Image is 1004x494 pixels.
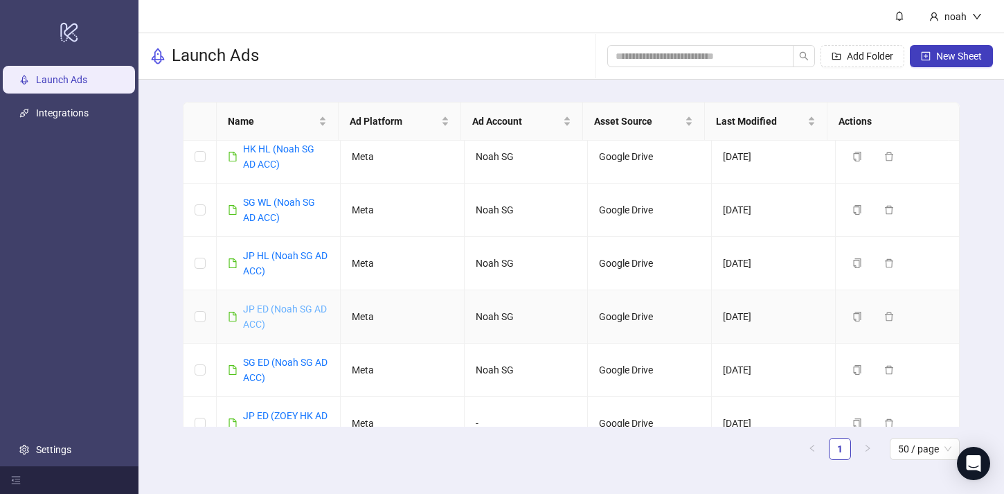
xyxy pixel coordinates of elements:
[465,184,589,237] td: Noah SG
[898,439,951,459] span: 50 / page
[857,438,879,460] button: right
[884,312,894,321] span: delete
[228,205,237,215] span: file
[705,103,827,141] th: Last Modified
[857,438,879,460] li: Next Page
[465,237,589,290] td: Noah SG
[588,184,712,237] td: Google Drive
[832,51,841,61] span: folder-add
[588,130,712,184] td: Google Drive
[588,344,712,397] td: Google Drive
[712,184,836,237] td: [DATE]
[150,48,166,64] span: rocket
[228,114,316,129] span: Name
[465,130,589,184] td: Noah SG
[830,439,850,459] a: 1
[465,290,589,344] td: Noah SG
[172,45,259,67] h3: Launch Ads
[921,51,931,61] span: plus-square
[341,184,465,237] td: Meta
[884,365,894,375] span: delete
[712,130,836,184] td: [DATE]
[350,114,438,129] span: Ad Platform
[895,11,904,21] span: bell
[716,114,804,129] span: Last Modified
[472,114,560,129] span: Ad Account
[583,103,705,141] th: Asset Source
[243,143,314,170] a: HK HL (Noah SG AD ACC)
[884,418,894,428] span: delete
[852,312,862,321] span: copy
[801,438,823,460] li: Previous Page
[863,444,872,452] span: right
[884,258,894,268] span: delete
[910,45,993,67] button: New Sheet
[829,438,851,460] li: 1
[884,152,894,161] span: delete
[712,397,836,450] td: [DATE]
[821,45,904,67] button: Add Folder
[936,51,982,62] span: New Sheet
[243,197,315,223] a: SG WL (Noah SG AD ACC)
[341,237,465,290] td: Meta
[852,365,862,375] span: copy
[465,397,589,450] td: -
[341,130,465,184] td: Meta
[852,418,862,428] span: copy
[341,290,465,344] td: Meta
[827,103,949,141] th: Actions
[712,290,836,344] td: [DATE]
[36,74,87,85] a: Launch Ads
[929,12,939,21] span: user
[11,475,21,485] span: menu-fold
[588,237,712,290] td: Google Drive
[36,107,89,118] a: Integrations
[228,312,237,321] span: file
[465,344,589,397] td: Noah SG
[852,258,862,268] span: copy
[243,357,328,383] a: SG ED (Noah SG AD ACC)
[243,250,328,276] a: JP HL (Noah SG AD ACC)
[339,103,460,141] th: Ad Platform
[712,237,836,290] td: [DATE]
[243,303,327,330] a: JP ED (Noah SG AD ACC)
[228,418,237,428] span: file
[957,447,990,480] div: Open Intercom Messenger
[588,397,712,450] td: Google Drive
[217,103,339,141] th: Name
[852,205,862,215] span: copy
[594,114,682,129] span: Asset Source
[852,152,862,161] span: copy
[801,438,823,460] button: left
[712,344,836,397] td: [DATE]
[243,410,328,436] a: JP ED (ZOEY HK AD ACC)
[884,205,894,215] span: delete
[808,444,816,452] span: left
[228,258,237,268] span: file
[972,12,982,21] span: down
[890,438,960,460] div: Page Size
[799,51,809,61] span: search
[847,51,893,62] span: Add Folder
[588,290,712,344] td: Google Drive
[341,397,465,450] td: Meta
[461,103,583,141] th: Ad Account
[939,9,972,24] div: noah
[228,152,237,161] span: file
[36,444,71,455] a: Settings
[341,344,465,397] td: Meta
[228,365,237,375] span: file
